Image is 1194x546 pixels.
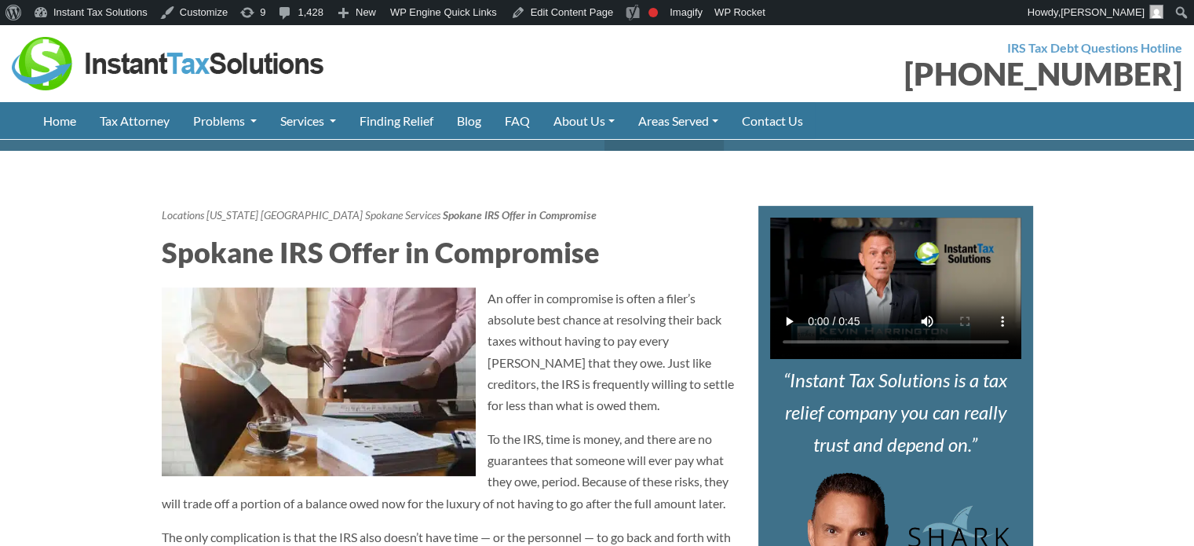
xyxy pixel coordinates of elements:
a: Instant Tax Solutions Logo [12,54,326,69]
a: Home [31,102,88,139]
a: Services [268,102,348,139]
span: An offer in compromise is often a filer’s absolute best chance at resolving their back taxes with... [487,291,734,412]
a: [GEOGRAPHIC_DATA] [261,208,363,222]
a: Contact Us [730,102,815,139]
strong: IRS Tax Debt Questions Hotline [1007,40,1182,55]
span: To the IRS, time is money, and there are no guarantees that someone will ever pay what they owe, ... [162,431,728,511]
a: Problems [181,102,268,139]
a: Finding Relief [348,102,445,139]
img: A negotiation between an IRS agent and a taxpayer for an offer in compromise. [162,288,476,476]
img: Instant Tax Solutions Logo [12,37,326,90]
a: [US_STATE] [206,208,258,222]
a: Spokane Services [365,208,440,222]
i: Instant Tax Solutions is a tax relief company you can really trust and depend on. [783,368,1007,456]
div: Focus keyphrase not set [648,8,658,17]
span: [PERSON_NAME] [1061,6,1145,18]
div: [PHONE_NUMBER] [609,58,1183,90]
a: Areas Served [626,102,730,139]
a: FAQ [493,102,542,139]
a: Locations [162,208,204,222]
a: Blog [445,102,493,139]
h2: Spokane IRS Offer in Compromise [162,233,735,272]
strong: Spokane IRS Offer in Compromise [443,208,597,222]
a: Tax Attorney [88,102,181,139]
a: About Us [542,102,626,139]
